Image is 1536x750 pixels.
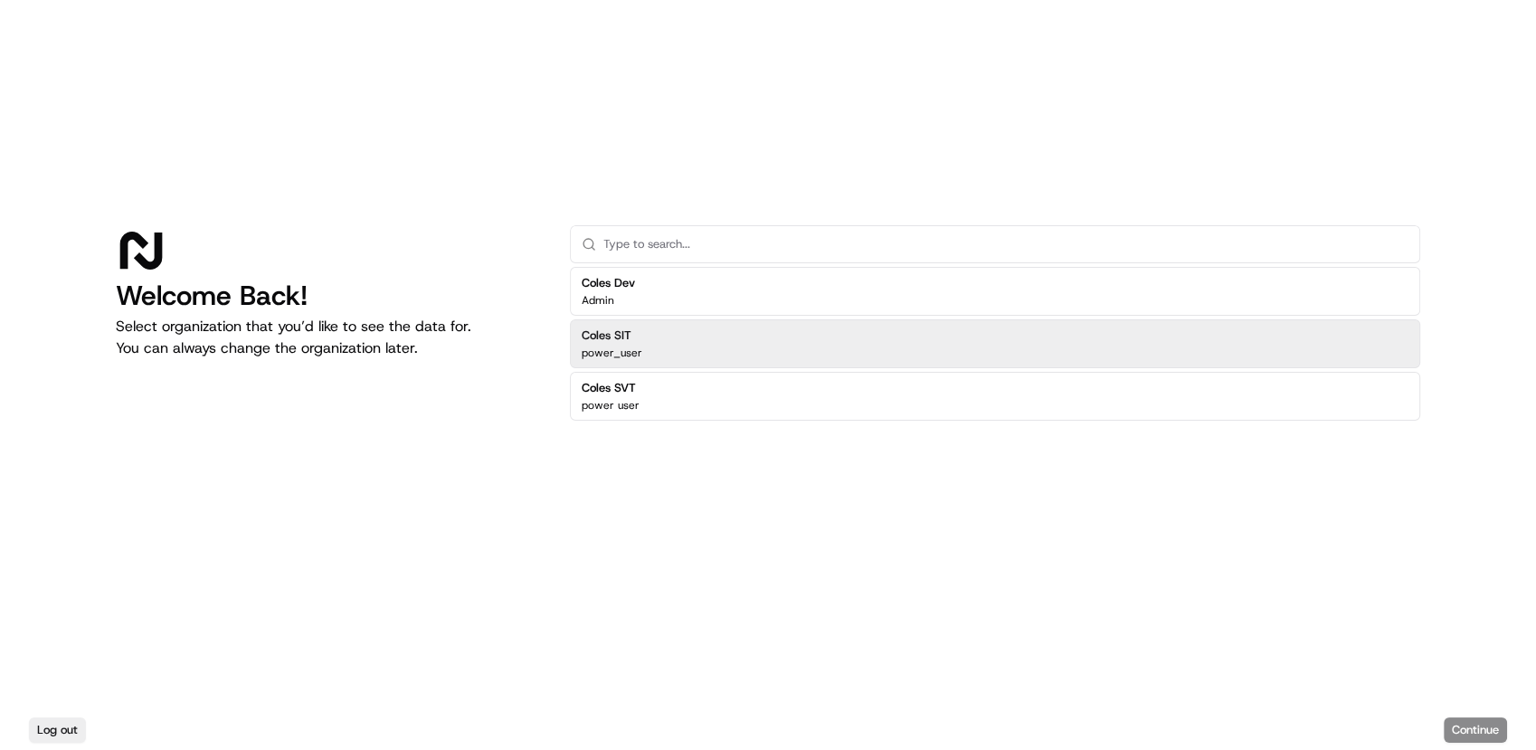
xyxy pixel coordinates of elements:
input: Type to search... [603,226,1408,262]
h2: Coles Dev [582,275,635,291]
h2: Coles SIT [582,328,642,344]
button: Log out [29,717,86,743]
p: power_user [582,346,642,360]
h2: Coles SVT [582,380,640,396]
h1: Welcome Back! [116,280,541,312]
div: Suggestions [570,263,1420,424]
p: Admin [582,293,614,308]
p: Select organization that you’d like to see the data for. You can always change the organization l... [116,316,541,359]
p: power user [582,398,640,413]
